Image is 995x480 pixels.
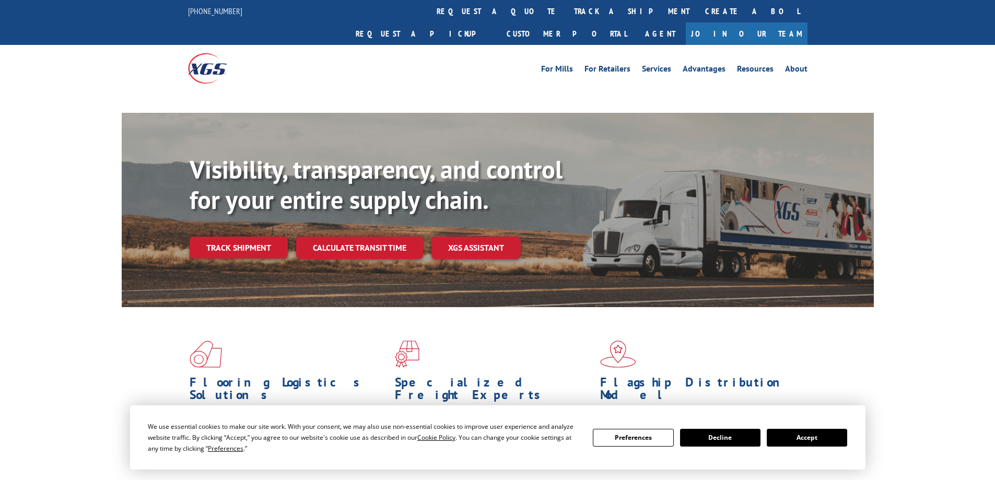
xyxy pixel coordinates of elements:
[593,429,673,447] button: Preferences
[395,341,419,368] img: xgs-icon-focused-on-flooring-red
[499,22,635,45] a: Customer Portal
[395,376,592,406] h1: Specialized Freight Experts
[130,405,865,470] div: Cookie Consent Prompt
[431,237,521,259] a: XGS ASSISTANT
[584,65,630,76] a: For Retailers
[190,376,387,406] h1: Flooring Logistics Solutions
[541,65,573,76] a: For Mills
[188,6,242,16] a: [PHONE_NUMBER]
[348,22,499,45] a: Request a pickup
[208,444,243,453] span: Preferences
[767,429,847,447] button: Accept
[190,341,222,368] img: xgs-icon-total-supply-chain-intelligence-red
[737,65,774,76] a: Resources
[642,65,671,76] a: Services
[785,65,807,76] a: About
[296,237,423,259] a: Calculate transit time
[148,421,580,454] div: We use essential cookies to make our site work. With your consent, we may also use non-essential ...
[683,65,725,76] a: Advantages
[190,237,288,259] a: Track shipment
[680,429,760,447] button: Decline
[600,376,798,406] h1: Flagship Distribution Model
[635,22,686,45] a: Agent
[600,341,636,368] img: xgs-icon-flagship-distribution-model-red
[190,153,563,216] b: Visibility, transparency, and control for your entire supply chain.
[686,22,807,45] a: Join Our Team
[417,433,455,442] span: Cookie Policy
